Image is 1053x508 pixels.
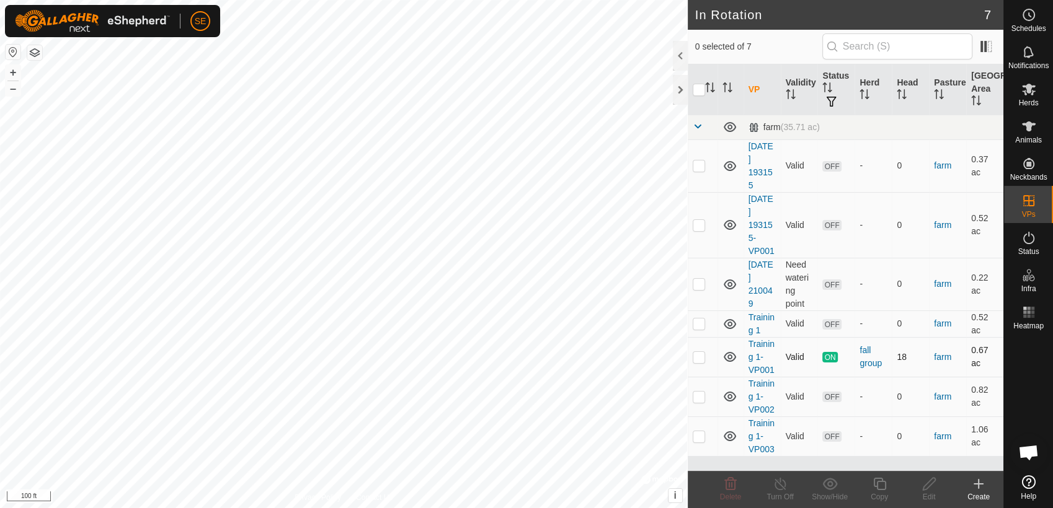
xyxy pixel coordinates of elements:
[966,416,1003,456] td: 1.06 ac
[855,64,892,115] th: Herd
[1013,322,1044,330] span: Heatmap
[934,318,951,328] a: farm
[855,491,904,502] div: Copy
[1010,173,1047,181] span: Neckbands
[786,91,796,101] p-sorticon: Activate to sort
[822,220,841,230] span: OFF
[966,310,1003,337] td: 0.52 ac
[934,279,951,289] a: farm
[673,490,676,501] span: i
[720,493,742,501] span: Delete
[822,33,972,59] input: Search (S)
[966,139,1003,192] td: 0.37 ac
[984,6,991,24] span: 7
[1010,434,1047,471] div: Open chat
[966,258,1003,310] td: 0.22 ac
[695,40,822,53] span: 0 selected of 7
[1018,248,1039,255] span: Status
[1021,285,1036,292] span: Infra
[705,84,715,94] p-sorticon: Activate to sort
[669,489,682,502] button: i
[695,7,984,22] h2: In Rotation
[860,91,869,101] p-sorticon: Activate to sort
[934,431,951,441] a: farm
[822,319,841,330] span: OFF
[6,81,20,96] button: –
[749,418,775,454] a: Training 1-VP003
[781,258,818,310] td: Need watering point
[892,377,929,416] td: 0
[722,84,732,94] p-sorticon: Activate to sort
[934,91,944,101] p-sorticon: Activate to sort
[971,97,981,107] p-sorticon: Activate to sort
[954,491,1003,502] div: Create
[195,15,207,28] span: SE
[6,65,20,80] button: +
[860,219,887,232] div: -
[892,258,929,310] td: 0
[15,10,170,32] img: Gallagher Logo
[749,339,775,375] a: Training 1-VP001
[749,379,775,414] a: Training 1-VP002
[817,64,855,115] th: Status
[822,161,841,172] span: OFF
[934,160,951,170] a: farm
[904,491,954,502] div: Edit
[781,310,818,337] td: Valid
[781,64,818,115] th: Validity
[822,352,837,362] span: ON
[781,139,818,192] td: Valid
[966,192,1003,258] td: 0.52 ac
[966,377,1003,416] td: 0.82 ac
[749,122,820,133] div: farm
[781,337,818,377] td: Valid
[781,377,818,416] td: Valid
[860,344,887,370] div: fall group
[934,220,951,230] a: farm
[6,45,20,59] button: Reset Map
[822,279,841,290] span: OFF
[860,317,887,330] div: -
[822,84,832,94] p-sorticon: Activate to sort
[822,392,841,402] span: OFF
[892,310,929,337] td: 0
[1011,25,1046,32] span: Schedules
[892,192,929,258] td: 0
[781,416,818,456] td: Valid
[749,312,775,335] a: Training 1
[781,192,818,258] td: Valid
[860,159,887,172] div: -
[860,430,887,443] div: -
[295,492,341,503] a: Privacy Policy
[755,491,805,502] div: Turn Off
[934,392,951,401] a: farm
[897,91,907,101] p-sorticon: Activate to sort
[892,139,929,192] td: 0
[966,337,1003,377] td: 0.67 ac
[892,337,929,377] td: 18
[822,431,841,442] span: OFF
[860,278,887,291] div: -
[966,64,1003,115] th: [GEOGRAPHIC_DATA] Area
[860,390,887,403] div: -
[749,260,773,309] a: [DATE] 210049
[892,416,929,456] td: 0
[1021,493,1036,500] span: Help
[781,122,820,132] span: (35.71 ac)
[356,492,393,503] a: Contact Us
[744,64,781,115] th: VP
[1015,136,1042,144] span: Animals
[929,64,966,115] th: Pasture
[892,64,929,115] th: Head
[1008,62,1049,69] span: Notifications
[27,45,42,60] button: Map Layers
[749,141,773,190] a: [DATE] 193155
[934,352,951,362] a: farm
[1018,99,1038,107] span: Herds
[749,194,775,256] a: [DATE] 193155-VP001
[1004,470,1053,505] a: Help
[805,491,855,502] div: Show/Hide
[1021,211,1035,218] span: VPs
